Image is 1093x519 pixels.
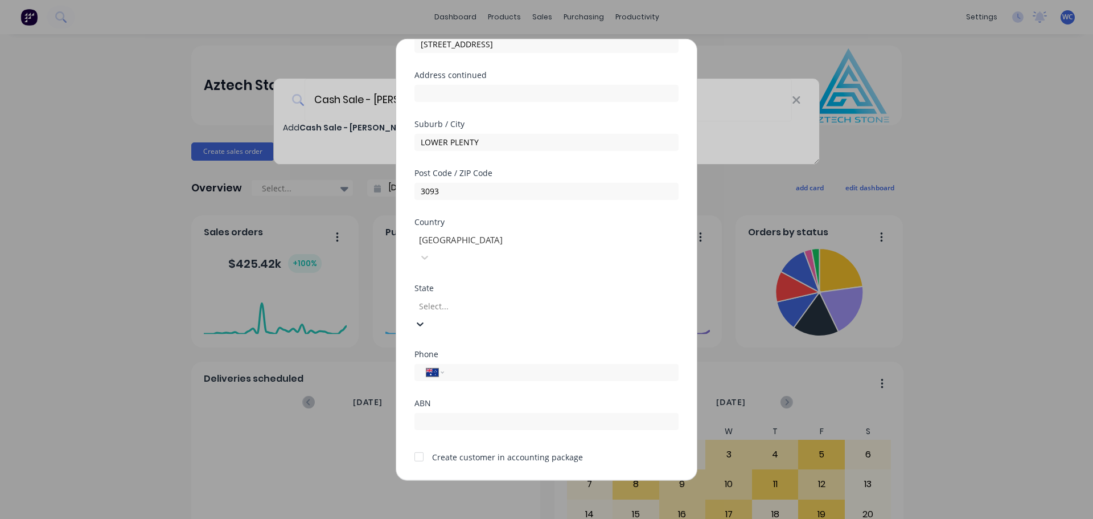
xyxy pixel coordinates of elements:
div: Suburb / City [414,120,679,128]
div: State [414,284,679,292]
div: Create customer in accounting package [432,451,583,463]
div: Country [414,218,679,226]
div: Address continued [414,71,679,79]
div: ABN [414,399,679,407]
div: Phone [414,350,679,358]
div: Post Code / ZIP Code [414,169,679,177]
